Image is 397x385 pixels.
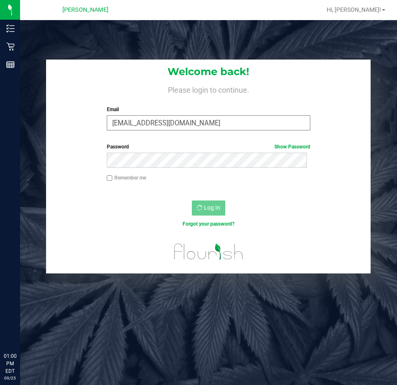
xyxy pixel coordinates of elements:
span: [PERSON_NAME] [62,6,108,13]
inline-svg: Retail [6,42,15,51]
img: flourish_logo.svg [168,237,249,267]
h4: Please login to continue. [46,84,371,94]
a: Forgot your password? [183,221,235,227]
inline-svg: Inventory [6,24,15,33]
h1: Welcome back! [46,66,371,77]
label: Email [107,106,311,113]
p: 09/25 [4,375,16,381]
inline-svg: Reports [6,60,15,69]
button: Log In [192,200,225,216]
a: Show Password [274,144,310,150]
p: 01:00 PM EDT [4,352,16,375]
label: Remember me [107,174,146,182]
input: Remember me [107,175,113,181]
span: Log In [204,204,220,211]
span: Hi, [PERSON_NAME]! [327,6,381,13]
span: Password [107,144,129,150]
